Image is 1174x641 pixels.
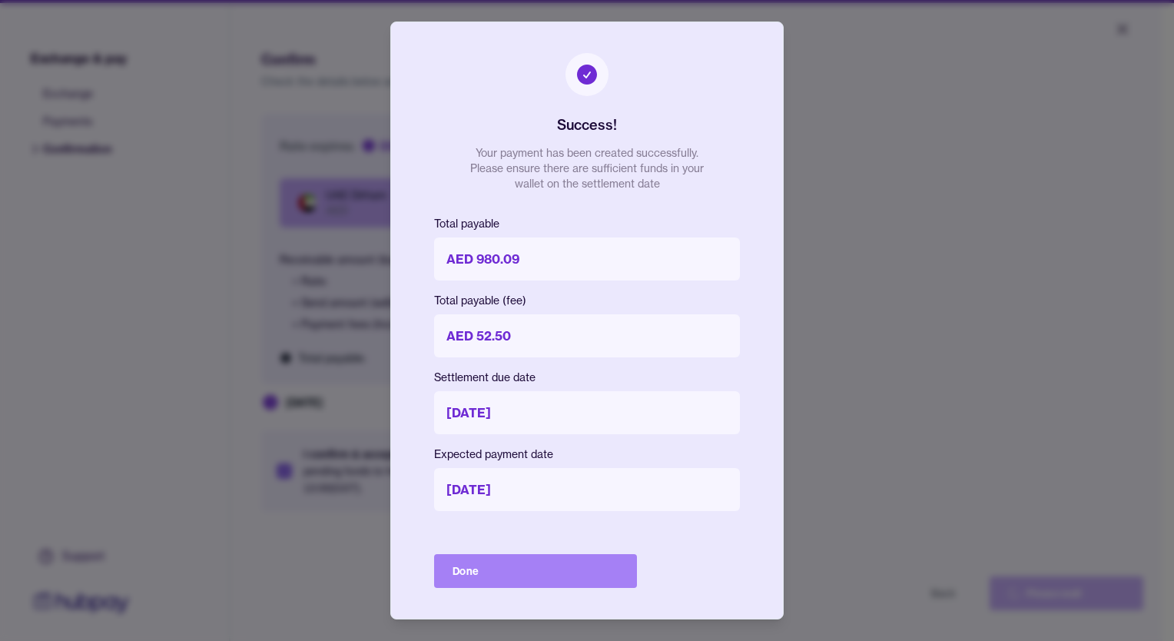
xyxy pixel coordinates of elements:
[464,145,710,191] p: Your payment has been created successfully. Please ensure there are sufficient funds in your wall...
[434,468,740,511] p: [DATE]
[434,216,740,231] p: Total payable
[557,115,617,136] h2: Success!
[434,447,740,462] p: Expected payment date
[434,237,740,281] p: AED 980.09
[434,370,740,385] p: Settlement due date
[434,391,740,434] p: [DATE]
[434,293,740,308] p: Total payable (fee)
[434,554,637,588] button: Done
[434,314,740,357] p: AED 52.50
